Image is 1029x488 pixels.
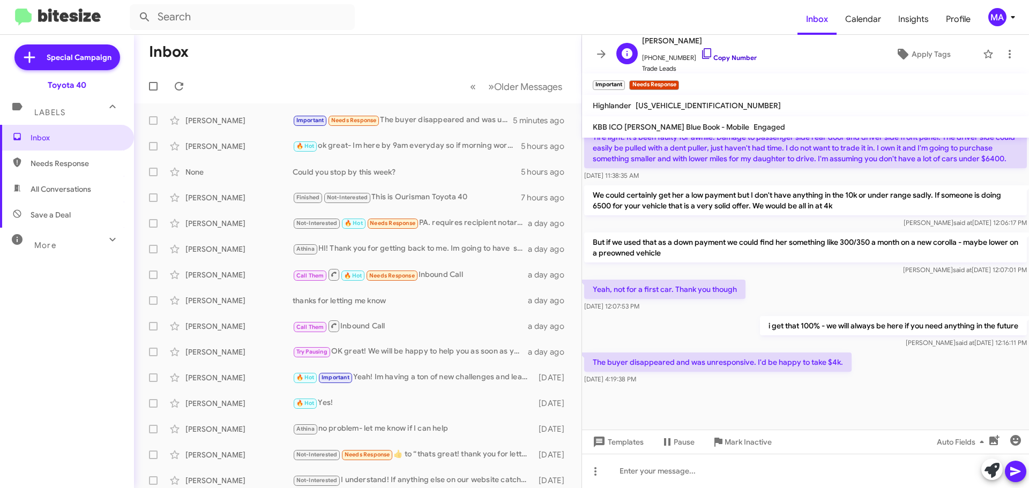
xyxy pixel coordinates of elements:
[345,220,363,227] span: 🔥 Hot
[703,432,780,452] button: Mark Inactive
[48,80,86,91] div: Toyota 40
[652,432,703,452] button: Pause
[344,272,362,279] span: 🔥 Hot
[185,372,293,383] div: [PERSON_NAME]
[593,122,749,132] span: KBB ICO [PERSON_NAME] Blue Book - Mobile
[185,218,293,229] div: [PERSON_NAME]
[470,80,476,93] span: «
[700,54,757,62] a: Copy Number
[928,432,997,452] button: Auto Fields
[185,398,293,409] div: [PERSON_NAME]
[296,451,338,458] span: Not-Interested
[293,167,521,177] div: Could you stop by this week?
[31,132,122,143] span: Inbox
[533,475,573,486] div: [DATE]
[584,352,852,372] p: The buyer disappeared and was unresponsive. I'd be happy to take $4k.
[296,245,315,252] span: Athina
[890,4,937,35] span: Insights
[331,117,377,124] span: Needs Response
[296,348,327,355] span: Try Pausing
[185,475,293,486] div: [PERSON_NAME]
[937,4,979,35] a: Profile
[293,346,528,358] div: OK great! We will be happy to help you as soon as you are ready!
[47,52,111,63] span: Special Campaign
[533,424,573,434] div: [DATE]
[629,80,678,90] small: Needs Response
[521,192,573,203] div: 7 hours ago
[31,158,122,169] span: Needs Response
[322,374,349,381] span: Important
[296,272,324,279] span: Call Them
[906,339,1027,347] span: [PERSON_NAME] [DATE] 12:16:11 PM
[296,477,338,484] span: Not-Interested
[584,302,639,310] span: [DATE] 12:07:53 PM
[488,80,494,93] span: »
[296,117,324,124] span: Important
[528,321,573,332] div: a day ago
[725,432,772,452] span: Mark Inactive
[642,34,757,47] span: [PERSON_NAME]
[293,243,528,255] div: HI! Thank you for getting back to me. Im going to have sales manager help out with this
[797,4,837,35] a: Inbox
[533,449,573,460] div: [DATE]
[185,115,293,126] div: [PERSON_NAME]
[293,397,533,409] div: Yes!
[674,432,695,452] span: Pause
[185,141,293,152] div: [PERSON_NAME]
[293,448,533,461] div: ​👍​ to “ thats great! thank you for letting me know-ill update this side of things! ”
[293,319,528,333] div: Inbound Call
[593,80,625,90] small: Important
[837,4,890,35] span: Calendar
[494,81,562,93] span: Older Messages
[14,44,120,70] a: Special Campaign
[293,423,533,435] div: no problem- let me know if I can help
[327,194,368,201] span: Not-Interested
[912,44,951,64] span: Apply Tags
[868,44,978,64] button: Apply Tags
[34,108,65,117] span: Labels
[293,217,528,229] div: PA. requires recipient notarization
[533,398,573,409] div: [DATE]
[31,209,71,220] span: Save a Deal
[482,76,569,97] button: Next
[185,167,293,177] div: None
[293,295,528,306] div: thanks for letting me know
[185,269,293,280] div: [PERSON_NAME]
[584,280,745,299] p: Yeah, not for a first car. Thank you though
[185,321,293,332] div: [PERSON_NAME]
[521,167,573,177] div: 5 hours ago
[528,347,573,357] div: a day ago
[988,8,1006,26] div: MA
[296,194,320,201] span: Finished
[642,47,757,63] span: [PHONE_NUMBER]
[513,115,573,126] div: 5 minutes ago
[582,432,652,452] button: Templates
[937,432,988,452] span: Auto Fields
[904,219,1027,227] span: [PERSON_NAME] [DATE] 12:06:17 PM
[369,272,415,279] span: Needs Response
[296,425,315,432] span: Athina
[584,171,639,179] span: [DATE] 11:38:35 AM
[293,474,533,486] div: I understand! If anything else on our website catches your eye, reach out!
[584,127,1027,168] p: Tire light. It's been faulty for awhile. Damage to passenger side rear door and driver side front...
[528,244,573,254] div: a day ago
[149,43,189,61] h1: Inbox
[953,266,972,274] span: said at
[34,241,56,250] span: More
[296,400,315,407] span: 🔥 Hot
[979,8,1017,26] button: MA
[584,185,1027,215] p: We could certainly get her a low payment but I don't have anything in the 10k or under range sadl...
[591,432,644,452] span: Templates
[130,4,355,30] input: Search
[584,232,1027,262] p: But if we used that as a down payment we could find her something like 300/350 a month on a new c...
[293,268,528,281] div: Inbound Call
[464,76,482,97] button: Previous
[760,316,1027,335] p: i get that 100% - we will always be here if you need anything in the future
[528,269,573,280] div: a day ago
[296,324,324,331] span: Call Them
[185,295,293,306] div: [PERSON_NAME]
[296,374,315,381] span: 🔥 Hot
[584,375,636,383] span: [DATE] 4:19:38 PM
